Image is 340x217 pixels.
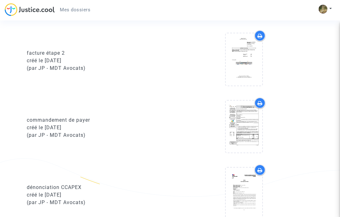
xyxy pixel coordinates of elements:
div: (par JP - MDT Avocats) [27,64,166,72]
div: créé le [DATE] [27,57,166,64]
img: jc-logo.svg [5,3,55,16]
a: Mes dossiers [55,5,95,14]
div: commandement de payer [27,116,166,124]
div: dénonciation CCAPEX [27,184,166,191]
span: Mes dossiers [60,7,90,13]
div: créé le [DATE] [27,191,166,199]
div: (par JP - MDT Avocats) [27,199,166,206]
div: créé le [DATE] [27,124,166,131]
div: facture étape 2 [27,49,166,57]
div: (par JP - MDT Avocats) [27,131,166,139]
img: ACg8ocLbW-NaxEEnE6yjrwkV2e2bexOssPOYIlS9KnlHK6ZBGDQqBem9=s96-c [319,5,327,14]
